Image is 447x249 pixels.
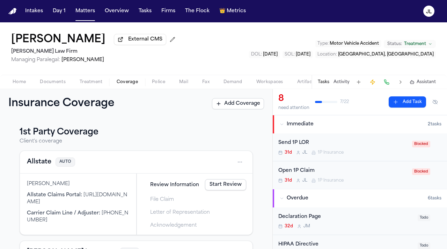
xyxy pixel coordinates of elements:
[152,79,165,85] span: Police
[278,93,309,104] div: 8
[412,168,430,175] span: Blocked
[330,42,379,46] span: Motor Vehicle Accident
[302,150,307,155] span: J L
[338,52,434,57] span: [GEOGRAPHIC_DATA], [GEOGRAPHIC_DATA]
[285,178,292,183] span: 31d
[303,224,310,229] span: J M
[287,195,308,202] span: Overdue
[256,79,283,85] span: Workspaces
[418,214,430,221] span: Todo
[205,179,246,190] a: Start Review
[285,150,292,155] span: 31d
[11,57,60,63] span: Managing Paralegal:
[223,79,242,85] span: Demand
[117,79,138,85] span: Coverage
[278,241,413,249] div: HIPAA Directive
[428,122,441,127] span: 2 task s
[340,99,349,105] span: 7 / 22
[389,96,426,108] button: Add Task
[150,181,199,189] span: Review Information
[297,79,316,85] span: Artifacts
[73,5,98,17] button: Matters
[251,52,262,57] span: DOL :
[384,40,436,48] button: Change status from Treatment
[273,189,447,207] button: Overdue6tasks
[182,5,212,17] button: The Flock
[8,8,17,15] a: Home
[217,5,249,17] button: crownMetrics
[418,242,430,249] span: Todo
[278,167,408,175] div: Open 1P Claim
[285,52,295,57] span: SOL :
[315,51,436,58] button: Edit Location: Forney, TX
[318,79,329,85] button: Tasks
[404,41,426,47] span: Treatment
[317,52,337,57] span: Location :
[302,178,307,183] span: J L
[137,174,252,235] div: Claims filing progress
[8,8,17,15] img: Finch Logo
[278,105,309,111] div: need attention
[387,41,402,47] span: Status:
[278,139,408,147] div: Send 1P LOR
[354,77,364,87] button: Add Task
[249,51,280,58] button: Edit DOL: 2025-08-18
[80,79,103,85] span: Treatment
[410,79,436,85] button: Assistant
[11,34,105,46] button: Edit matter name
[50,5,68,17] button: Day 1
[263,52,278,57] span: [DATE]
[128,36,162,43] span: External CMS
[20,127,253,138] h3: 1st Party Coverage
[20,138,253,145] p: Client's coverage
[273,115,447,133] button: Immediate2tasks
[273,133,447,161] div: Open task: Send 1P LOR
[315,40,381,47] button: Edit Type: Motor Vehicle Accident
[61,57,104,63] span: [PERSON_NAME]
[40,79,66,85] span: Documents
[283,51,313,58] button: Edit SOL: 2027-08-18
[159,5,178,17] button: Firms
[27,211,100,216] span: Carrier Claim Line / Adjuster :
[8,97,130,110] h1: Insurance Coverage
[136,5,154,17] button: Tasks
[368,77,378,87] button: Create Immediate Task
[334,79,350,85] button: Activity
[140,177,249,231] div: Steps
[27,192,82,198] span: Allstate Claims Portal :
[412,141,430,147] span: Blocked
[317,42,329,46] span: Type :
[318,178,344,183] span: 1P Insurance
[417,79,436,85] span: Assistant
[296,52,310,57] span: [DATE]
[27,157,51,167] button: View coverage details
[150,196,174,203] span: File Claim
[11,47,178,56] h2: [PERSON_NAME] Law Firm
[11,34,105,46] h1: [PERSON_NAME]
[234,156,246,168] button: Open actions
[102,5,132,17] button: Overview
[273,161,447,189] div: Open task: Open 1P Claim
[13,79,26,85] span: Home
[287,121,314,128] span: Immediate
[278,213,413,221] div: Declaration Page
[56,158,75,167] span: AUTO
[150,209,210,216] span: Letter of Representation
[382,77,391,87] button: Make a Call
[22,5,46,17] button: Intakes
[150,222,197,229] span: Acknowledgement
[273,207,447,235] div: Open task: Declaration Page
[285,224,293,229] span: 32d
[429,96,441,108] button: Hide completed tasks (⌘⇧H)
[179,79,188,85] span: Mail
[212,98,264,109] button: Add Coverage
[27,181,129,188] div: [PERSON_NAME]
[318,150,344,155] span: 1P Insurance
